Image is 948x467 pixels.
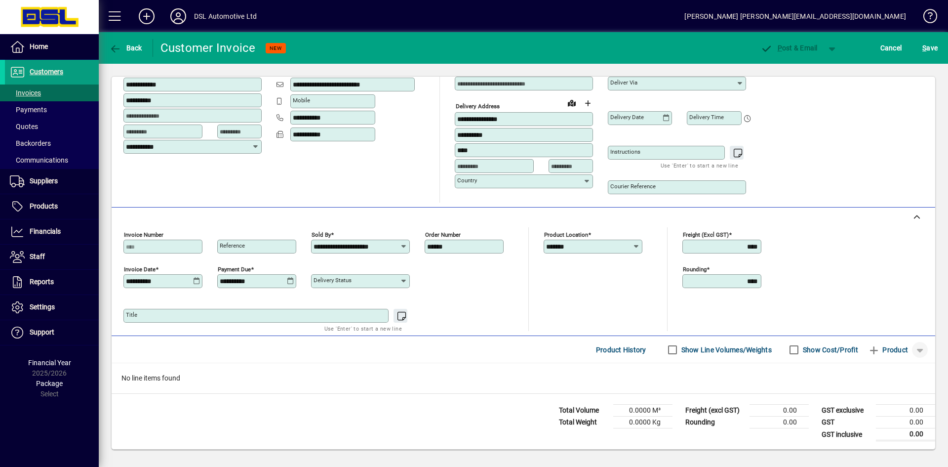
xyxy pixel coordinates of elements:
[876,417,935,428] td: 0.00
[36,380,63,387] span: Package
[5,85,99,101] a: Invoices
[922,40,938,56] span: ave
[124,266,156,273] mat-label: Invoice date
[610,114,644,121] mat-label: Delivery date
[107,39,145,57] button: Back
[248,61,264,77] button: Copy to Delivery address
[109,44,142,52] span: Back
[683,266,707,273] mat-label: Rounding
[5,295,99,320] a: Settings
[684,8,906,24] div: [PERSON_NAME] [PERSON_NAME][EMAIL_ADDRESS][DOMAIN_NAME]
[126,311,137,318] mat-label: Title
[30,303,55,311] span: Settings
[679,345,772,355] label: Show Line Volumes/Weights
[457,177,477,184] mat-label: Country
[778,44,782,52] span: P
[680,417,750,428] td: Rounding
[868,342,908,358] span: Product
[30,177,58,185] span: Suppliers
[592,341,650,359] button: Product History
[544,231,588,238] mat-label: Product location
[916,2,936,34] a: Knowledge Base
[99,39,153,57] app-page-header-button: Back
[613,417,672,428] td: 0.0000 Kg
[554,405,613,417] td: Total Volume
[312,231,331,238] mat-label: Sold by
[10,156,68,164] span: Communications
[5,194,99,219] a: Products
[131,7,162,25] button: Add
[876,405,935,417] td: 0.00
[613,405,672,417] td: 0.0000 M³
[162,7,194,25] button: Profile
[610,79,637,86] mat-label: Deliver via
[878,39,905,57] button: Cancel
[610,183,656,190] mat-label: Courier Reference
[5,152,99,169] a: Communications
[817,405,876,417] td: GST exclusive
[5,320,99,345] a: Support
[5,219,99,244] a: Financials
[10,123,38,130] span: Quotes
[30,42,48,50] span: Home
[112,363,935,393] div: No line items found
[564,95,580,111] a: View on map
[683,231,729,238] mat-label: Freight (excl GST)
[30,278,54,286] span: Reports
[817,428,876,441] td: GST inclusive
[5,35,99,59] a: Home
[220,242,245,249] mat-label: Reference
[755,39,823,57] button: Post & Email
[324,323,402,334] mat-hint: Use 'Enter' to start a new line
[760,44,818,52] span: ost & Email
[5,169,99,194] a: Suppliers
[689,114,724,121] mat-label: Delivery time
[10,106,47,114] span: Payments
[194,8,257,24] div: DSL Automotive Ltd
[580,95,595,111] button: Choose address
[30,253,45,260] span: Staff
[5,270,99,295] a: Reports
[425,231,461,238] mat-label: Order number
[876,428,935,441] td: 0.00
[10,89,41,97] span: Invoices
[817,417,876,428] td: GST
[30,202,58,210] span: Products
[218,266,251,273] mat-label: Payment due
[5,118,99,135] a: Quotes
[28,359,71,367] span: Financial Year
[314,277,352,284] mat-label: Delivery status
[293,97,310,104] mat-label: Mobile
[554,417,613,428] td: Total Weight
[880,40,902,56] span: Cancel
[5,135,99,152] a: Backorders
[5,245,99,269] a: Staff
[5,101,99,118] a: Payments
[750,417,809,428] td: 0.00
[30,227,61,235] span: Financials
[863,341,913,359] button: Product
[270,45,282,51] span: NEW
[30,68,63,76] span: Customers
[922,44,926,52] span: S
[124,231,163,238] mat-label: Invoice number
[610,148,640,155] mat-label: Instructions
[680,405,750,417] td: Freight (excl GST)
[750,405,809,417] td: 0.00
[30,328,54,336] span: Support
[801,345,858,355] label: Show Cost/Profit
[596,342,646,358] span: Product History
[160,40,256,56] div: Customer Invoice
[920,39,940,57] button: Save
[661,160,738,171] mat-hint: Use 'Enter' to start a new line
[10,139,51,147] span: Backorders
